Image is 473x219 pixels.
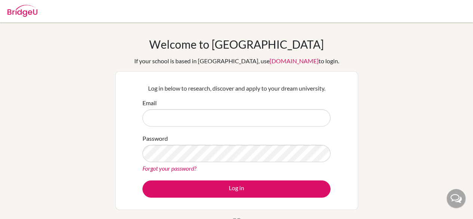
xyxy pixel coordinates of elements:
[270,57,319,64] a: [DOMAIN_NAME]
[142,84,331,93] p: Log in below to research, discover and apply to your dream university.
[142,180,331,198] button: Log in
[142,165,196,172] a: Forgot your password?
[7,5,37,17] img: Bridge-U
[134,57,339,66] div: If your school is based in [GEOGRAPHIC_DATA], use to login.
[142,98,157,107] label: Email
[142,134,168,143] label: Password
[149,37,324,51] h1: Welcome to [GEOGRAPHIC_DATA]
